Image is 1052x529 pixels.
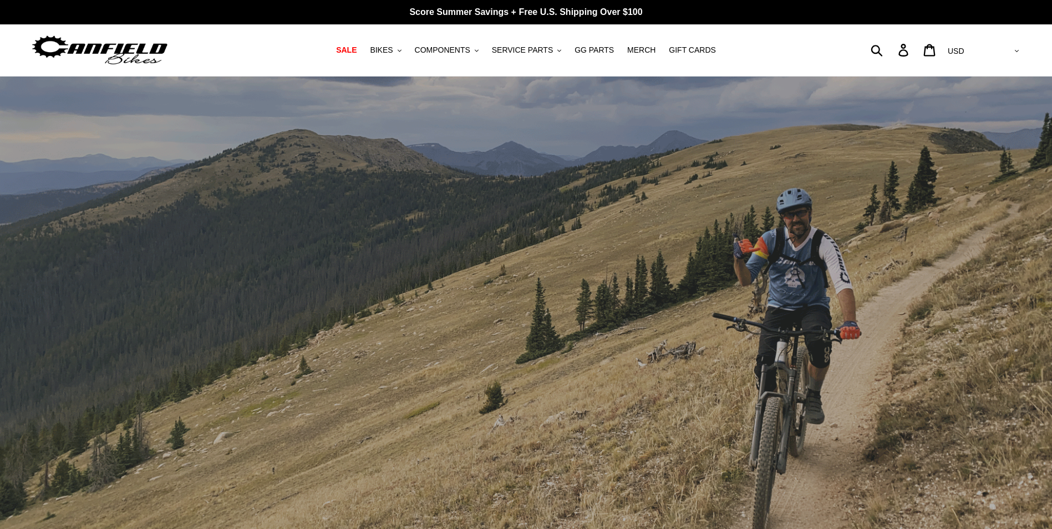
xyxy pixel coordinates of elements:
button: BIKES [364,43,406,58]
span: BIKES [370,45,393,55]
span: GIFT CARDS [669,45,716,55]
a: SALE [331,43,362,58]
button: SERVICE PARTS [486,43,567,58]
span: GG PARTS [575,45,614,55]
span: COMPONENTS [415,45,470,55]
a: GG PARTS [569,43,619,58]
button: COMPONENTS [409,43,484,58]
img: Canfield Bikes [31,33,169,68]
span: MERCH [627,45,655,55]
a: GIFT CARDS [663,43,721,58]
input: Search [877,38,905,62]
a: MERCH [622,43,661,58]
span: SERVICE PARTS [492,45,553,55]
span: SALE [336,45,357,55]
